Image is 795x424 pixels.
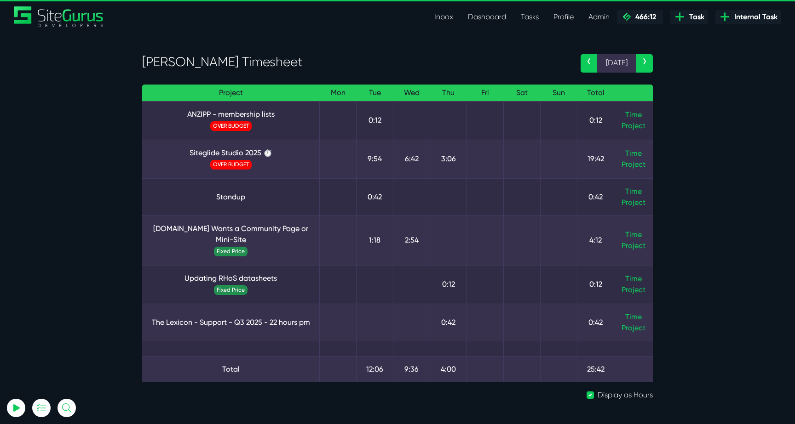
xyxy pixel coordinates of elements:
[150,223,312,245] a: [DOMAIN_NAME] Wants a Community Page or Mini-Site
[670,10,708,24] a: Task
[581,54,597,73] a: ‹
[622,240,645,251] a: Project
[598,390,653,401] label: Display as Hours
[393,140,430,178] td: 6:42
[142,85,320,102] th: Project
[150,147,312,158] a: Siteglide Studio 2025 ⏱️
[150,192,312,203] a: Standup
[636,54,653,73] a: ›
[632,12,656,21] span: 466:12
[731,11,778,23] span: Internal Task
[715,10,781,24] a: Internal Task
[541,85,577,102] th: Sun
[14,6,104,27] img: Sitegurus Logo
[430,85,467,102] th: Thu
[546,8,581,26] a: Profile
[430,140,467,178] td: 3:06
[461,8,513,26] a: Dashboard
[577,215,614,265] td: 4:12
[513,8,546,26] a: Tasks
[150,109,312,120] a: ANZIPP - membership lists
[577,304,614,341] td: 0:42
[577,101,614,140] td: 0:12
[142,54,567,70] h3: [PERSON_NAME] Timesheet
[622,159,645,170] a: Project
[581,8,617,26] a: Admin
[357,101,393,140] td: 0:12
[430,265,467,304] td: 0:12
[214,285,248,295] span: Fixed Price
[357,215,393,265] td: 1:18
[150,317,312,328] a: The Lexicon - Support - Q3 2025 - 22 hours pm
[617,10,663,24] a: 466:12
[357,140,393,178] td: 9:54
[577,178,614,215] td: 0:42
[504,85,541,102] th: Sat
[393,85,430,102] th: Wed
[625,274,642,283] a: Time
[686,11,704,23] span: Task
[622,284,645,295] a: Project
[214,247,248,256] span: Fixed Price
[577,85,614,102] th: Total
[393,215,430,265] td: 2:54
[577,140,614,178] td: 19:42
[430,304,467,341] td: 0:42
[625,110,642,119] a: Time
[320,85,357,102] th: Mon
[622,120,645,131] a: Project
[622,197,645,208] a: Project
[625,230,642,239] a: Time
[625,187,642,196] a: Time
[430,356,467,382] td: 4:00
[427,8,461,26] a: Inbox
[357,178,393,215] td: 0:42
[142,356,320,382] td: Total
[467,85,504,102] th: Fri
[210,160,252,170] span: OVER BUDGET
[210,121,252,131] span: OVER BUDGET
[393,356,430,382] td: 9:36
[357,356,393,382] td: 12:06
[357,85,393,102] th: Tue
[14,6,104,27] a: SiteGurus
[577,356,614,382] td: 25:42
[577,265,614,304] td: 0:12
[622,322,645,334] a: Project
[625,149,642,158] a: Time
[625,312,642,321] a: Time
[597,54,636,73] span: [DATE]
[150,273,312,284] a: Updating RHoS datasheets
